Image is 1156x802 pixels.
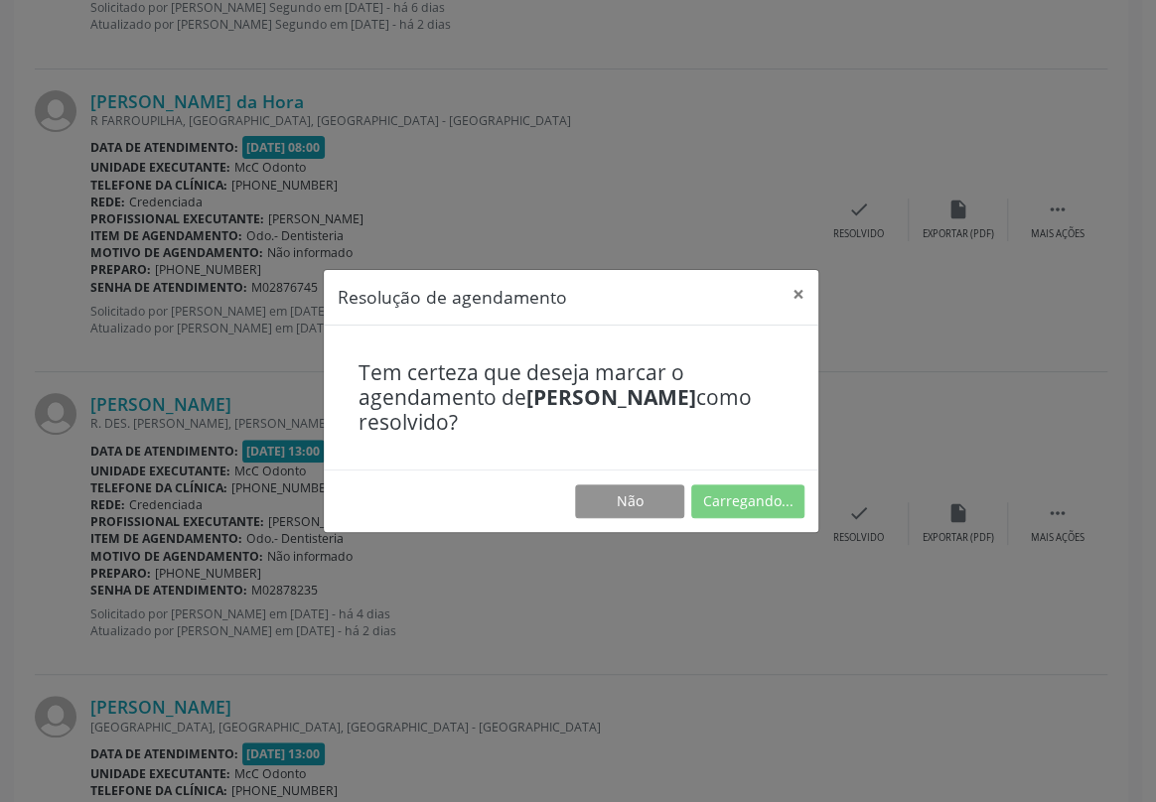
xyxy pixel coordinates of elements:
[526,383,696,411] b: [PERSON_NAME]
[359,360,784,436] h4: Tem certeza que deseja marcar o agendamento de como resolvido?
[338,284,567,310] h5: Resolução de agendamento
[691,484,804,518] button: Carregando...
[575,484,684,518] button: Não
[779,270,818,319] button: Close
